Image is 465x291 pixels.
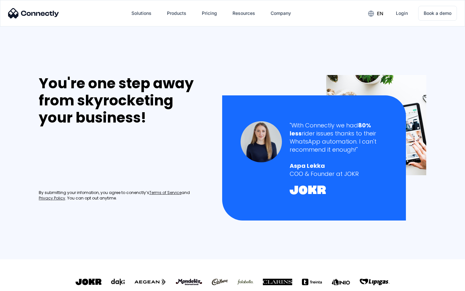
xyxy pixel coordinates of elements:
div: Pricing [202,9,217,18]
a: Book a demo [418,6,457,21]
strong: 80% less [290,121,371,137]
a: Pricing [197,5,222,21]
img: Connectly Logo [8,8,59,18]
ul: Language list [13,280,39,289]
iframe: Form 0 [39,134,136,182]
div: Company [271,9,291,18]
div: "With Connectly we had rider issues thanks to their WhatsApp automation. I can't recommend it eno... [290,121,387,154]
div: COO & Founder at JOKR [290,170,387,178]
div: Resources [232,9,255,18]
div: Login [396,9,408,18]
div: en [377,9,383,18]
a: Terms of Service [149,190,181,196]
a: Login [391,5,413,21]
aside: Language selected: English [6,280,39,289]
div: Solutions [131,9,151,18]
div: By submitting your infomation, you agree to conenctly’s and . You can opt out anytime. [39,190,209,201]
div: Products [167,9,186,18]
strong: Aspa Lekka [290,162,325,170]
div: You're one step away from skyrocketing your business! [39,75,209,126]
a: Privacy Policy [39,196,65,201]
